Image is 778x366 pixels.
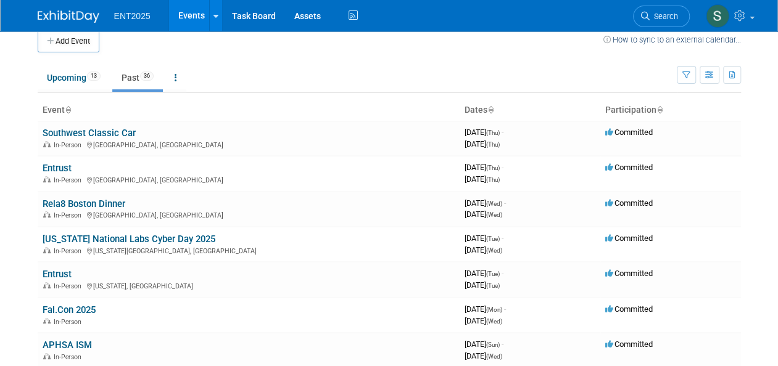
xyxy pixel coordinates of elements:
[43,198,125,209] a: Rela8 Boston Dinner
[43,340,92,351] a: APHSA ISM
[605,340,653,349] span: Committed
[487,105,494,115] a: Sort by Start Date
[54,176,85,184] span: In-Person
[633,6,690,27] a: Search
[465,174,500,184] span: [DATE]
[706,4,729,28] img: Stephanie Silva
[486,176,500,183] span: (Thu)
[504,198,506,208] span: -
[43,353,51,359] img: In-Person Event
[486,270,500,277] span: (Tue)
[38,10,99,23] img: ExhibitDay
[600,100,741,121] th: Participation
[605,269,653,278] span: Committed
[43,282,51,288] img: In-Person Event
[605,234,653,243] span: Committed
[460,100,600,121] th: Dates
[65,105,71,115] a: Sort by Event Name
[465,316,502,325] span: [DATE]
[502,269,503,278] span: -
[54,211,85,219] span: In-Person
[465,269,503,278] span: [DATE]
[465,245,502,254] span: [DATE]
[465,139,500,148] span: [DATE]
[43,318,51,324] img: In-Person Event
[43,163,72,174] a: Entrust
[656,105,663,115] a: Sort by Participation Type
[43,247,51,253] img: In-Person Event
[43,245,455,255] div: [US_STATE][GEOGRAPHIC_DATA], [GEOGRAPHIC_DATA]
[465,163,503,172] span: [DATE]
[486,129,500,136] span: (Thu)
[605,304,653,314] span: Committed
[486,306,502,313] span: (Mon)
[38,100,460,121] th: Event
[486,165,500,171] span: (Thu)
[504,304,506,314] span: -
[605,198,653,208] span: Committed
[43,269,72,280] a: Entrust
[605,163,653,172] span: Committed
[486,235,500,242] span: (Tue)
[486,200,502,207] span: (Wed)
[54,282,85,290] span: In-Person
[43,209,455,219] div: [GEOGRAPHIC_DATA], [GEOGRAPHIC_DATA]
[54,247,85,255] span: In-Person
[465,351,502,360] span: [DATE]
[465,128,503,137] span: [DATE]
[114,11,151,21] span: ENT2025
[54,353,85,361] span: In-Person
[502,163,503,172] span: -
[605,128,653,137] span: Committed
[54,141,85,149] span: In-Person
[486,141,500,148] span: (Thu)
[43,141,51,147] img: In-Person Event
[43,139,455,149] div: [GEOGRAPHIC_DATA], [GEOGRAPHIC_DATA]
[502,340,503,349] span: -
[43,211,51,218] img: In-Person Event
[465,209,502,219] span: [DATE]
[43,304,96,315] a: Fal.Con 2025
[502,234,503,243] span: -
[112,66,163,89] a: Past36
[502,128,503,137] span: -
[465,304,506,314] span: [DATE]
[465,198,506,208] span: [DATE]
[54,318,85,326] span: In-Person
[43,174,455,184] div: [GEOGRAPHIC_DATA], [GEOGRAPHIC_DATA]
[486,282,500,289] span: (Tue)
[43,280,455,290] div: [US_STATE], [GEOGRAPHIC_DATA]
[603,35,741,44] a: How to sync to an external calendar...
[486,318,502,325] span: (Wed)
[486,353,502,360] span: (Wed)
[486,247,502,254] span: (Wed)
[486,211,502,218] span: (Wed)
[43,234,215,245] a: [US_STATE] National Labs Cyber Day 2025
[465,280,500,290] span: [DATE]
[486,341,500,348] span: (Sun)
[38,30,99,52] button: Add Event
[43,176,51,182] img: In-Person Event
[465,340,503,349] span: [DATE]
[87,71,101,81] span: 13
[140,71,154,81] span: 36
[465,234,503,243] span: [DATE]
[38,66,110,89] a: Upcoming13
[43,128,136,139] a: Southwest Classic Car
[650,12,678,21] span: Search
